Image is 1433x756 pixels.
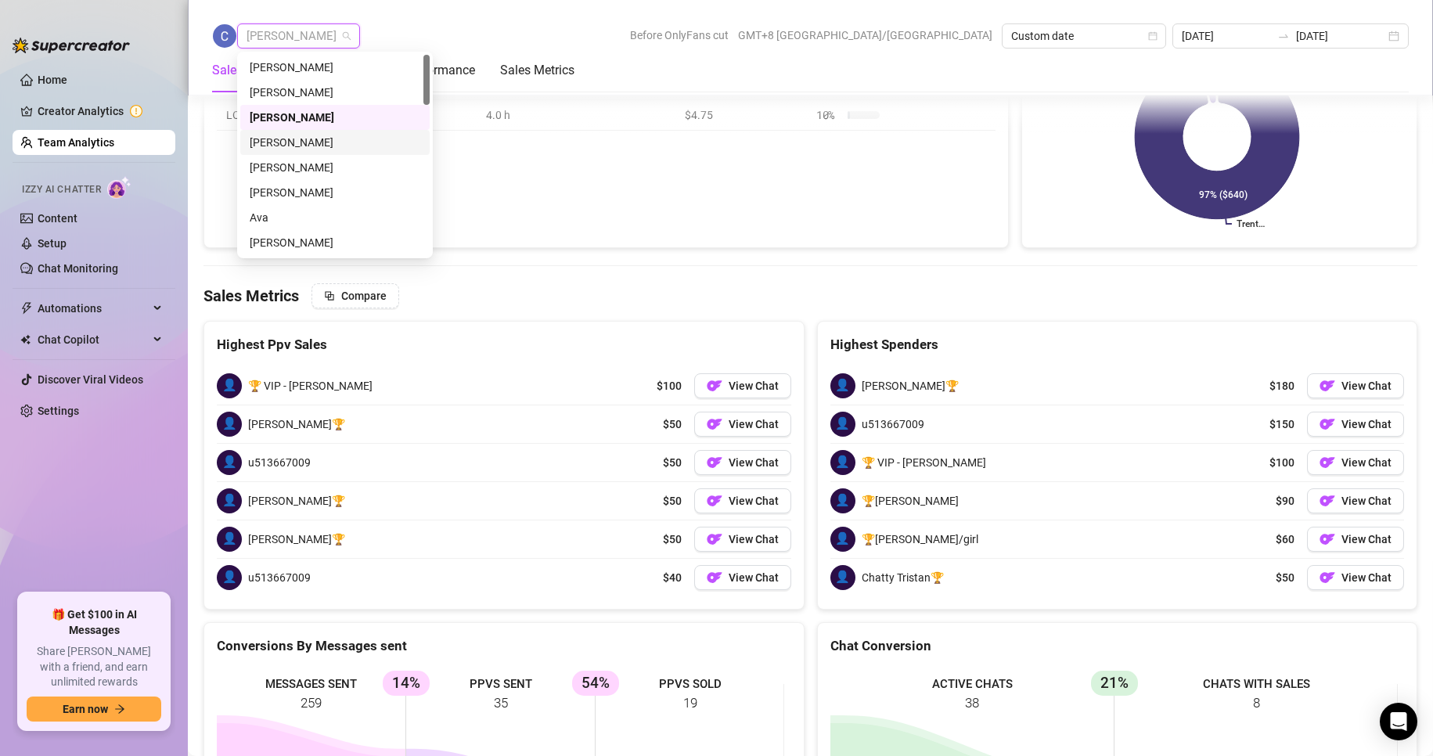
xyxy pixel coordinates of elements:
[663,492,682,509] span: $50
[217,100,304,131] td: LC…
[1276,569,1294,586] span: $50
[707,493,722,509] img: OF
[1341,571,1392,584] span: View Chat
[694,450,791,475] button: OFView Chat
[694,488,791,513] button: OFView Chat
[217,450,242,475] span: 👤
[1307,488,1404,513] button: OFView Chat
[830,488,855,513] span: 👤
[738,23,992,47] span: GMT+8 [GEOGRAPHIC_DATA]/[GEOGRAPHIC_DATA]
[13,38,130,53] img: logo-BBDzfeDw.svg
[862,569,944,586] span: Chatty Tristan🏆
[250,209,420,226] div: Ava
[1320,416,1335,432] img: OF
[217,373,242,398] span: 👤
[816,106,841,124] span: 10 %
[1320,378,1335,394] img: OF
[663,531,682,548] span: $50
[729,571,779,584] span: View Chat
[1320,570,1335,585] img: OF
[1320,455,1335,470] img: OF
[1307,565,1404,590] button: OFView Chat
[1307,412,1404,437] a: OFView Chat
[27,644,161,690] span: Share [PERSON_NAME] with a friend, and earn unlimited rewards
[250,134,420,151] div: [PERSON_NAME]
[830,635,1405,657] div: Chat Conversion
[1269,416,1294,433] span: $150
[1320,493,1335,509] img: OF
[729,418,779,430] span: View Chat
[663,569,682,586] span: $40
[63,703,108,715] span: Earn now
[1307,527,1404,552] button: OFView Chat
[22,182,101,197] span: Izzy AI Chatter
[1277,30,1290,42] span: to
[1269,377,1294,394] span: $180
[694,373,791,398] button: OFView Chat
[240,80,430,105] div: Benedict Perez
[630,23,729,47] span: Before OnlyFans cut
[107,176,131,199] img: AI Chatter
[404,61,475,80] div: Performance
[38,212,77,225] a: Content
[248,377,373,394] span: 🏆 VIP - [PERSON_NAME]
[657,377,682,394] span: $100
[248,569,311,586] span: u513667009
[250,59,420,76] div: [PERSON_NAME]
[1276,531,1294,548] span: $60
[1341,533,1392,545] span: View Chat
[729,456,779,469] span: View Chat
[1341,456,1392,469] span: View Chat
[830,373,855,398] span: 👤
[1276,492,1294,509] span: $90
[240,230,430,255] div: Chloe Louise
[250,159,420,176] div: [PERSON_NAME]
[217,334,791,355] div: Highest Ppv Sales
[729,533,779,545] span: View Chat
[248,492,345,509] span: [PERSON_NAME]🏆
[694,565,791,590] a: OFView Chat
[27,607,161,638] span: 🎁 Get $100 in AI Messages
[38,373,143,386] a: Discover Viral Videos
[217,635,791,657] div: Conversions By Messages sent
[1320,531,1335,547] img: OF
[250,234,420,251] div: [PERSON_NAME]
[240,105,430,130] div: Charmaine Javillonar
[38,296,149,321] span: Automations
[212,61,243,80] div: Sales
[1341,495,1392,507] span: View Chat
[240,55,430,80] div: Sean Carino
[27,697,161,722] button: Earn nowarrow-right
[1307,450,1404,475] button: OFView Chat
[694,412,791,437] a: OFView Chat
[311,283,399,308] button: Compare
[1269,454,1294,471] span: $100
[217,412,242,437] span: 👤
[694,527,791,552] button: OFView Chat
[20,334,31,345] img: Chat Copilot
[1307,373,1404,398] button: OFView Chat
[707,531,722,547] img: OF
[240,155,430,180] div: Davis Armbrust
[1011,24,1157,48] span: Custom date
[217,488,242,513] span: 👤
[1237,219,1265,230] text: Trent…
[217,527,242,552] span: 👤
[862,531,978,548] span: 🏆[PERSON_NAME]/girl
[1182,27,1271,45] input: Start date
[250,109,420,126] div: [PERSON_NAME]
[663,416,682,433] span: $50
[830,334,1405,355] div: Highest Spenders
[38,405,79,417] a: Settings
[862,416,924,433] span: u513667009
[1341,380,1392,392] span: View Chat
[38,262,118,275] a: Chat Monitoring
[862,454,986,471] span: 🏆 VIP - [PERSON_NAME]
